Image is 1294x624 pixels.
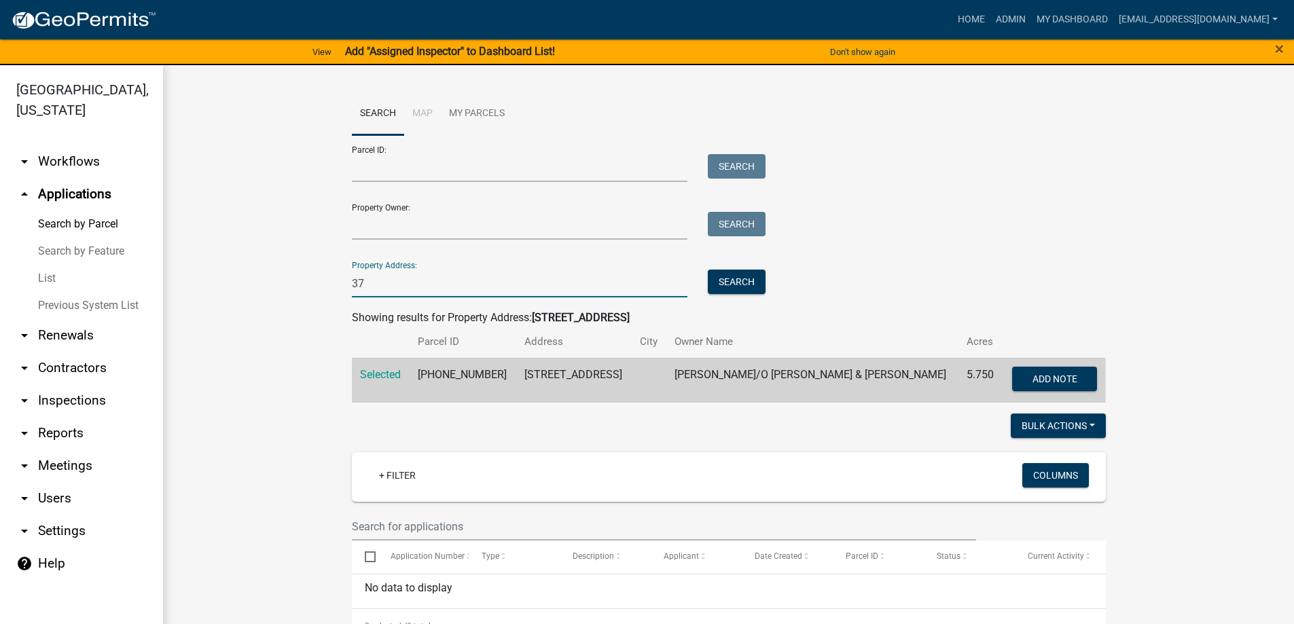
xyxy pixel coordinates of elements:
datatable-header-cell: Date Created [742,540,833,573]
span: Date Created [755,551,802,561]
div: No data to display [352,574,1106,608]
span: Type [482,551,499,561]
button: Add Note [1012,367,1097,391]
a: View [307,41,337,63]
th: Parcel ID [410,326,516,358]
button: Close [1275,41,1284,57]
datatable-header-cell: Description [560,540,651,573]
button: Columns [1022,463,1089,488]
span: Applicant [664,551,699,561]
a: Home [952,7,990,33]
datatable-header-cell: Application Number [378,540,469,573]
td: [PHONE_NUMBER] [410,358,516,403]
span: Status [937,551,960,561]
button: Search [708,270,766,294]
i: arrow_drop_down [16,490,33,507]
i: arrow_drop_down [16,458,33,474]
a: [EMAIL_ADDRESS][DOMAIN_NAME] [1113,7,1283,33]
strong: Add "Assigned Inspector" to Dashboard List! [345,45,555,58]
i: arrow_drop_down [16,153,33,170]
span: Description [573,551,614,561]
datatable-header-cell: Status [924,540,1015,573]
a: My Dashboard [1031,7,1113,33]
datatable-header-cell: Current Activity [1015,540,1106,573]
i: arrow_drop_down [16,523,33,539]
i: help [16,555,33,572]
a: My Parcels [441,92,513,136]
div: Showing results for Property Address: [352,310,1106,326]
td: 5.750 [958,358,1003,403]
span: Add Note [1032,373,1077,384]
th: Owner Name [666,326,958,358]
button: Search [708,212,766,236]
i: arrow_drop_down [16,327,33,344]
i: arrow_drop_up [16,186,33,202]
datatable-header-cell: Type [469,540,560,573]
input: Search for applications [352,513,977,540]
th: Address [516,326,632,358]
td: [PERSON_NAME]/O [PERSON_NAME] & [PERSON_NAME] [666,358,958,403]
span: Current Activity [1028,551,1084,561]
th: City [632,326,666,358]
i: arrow_drop_down [16,360,33,376]
span: Application Number [391,551,465,561]
button: Bulk Actions [1011,414,1106,438]
a: Selected [360,368,401,381]
a: Admin [990,7,1031,33]
datatable-header-cell: Select [352,540,378,573]
span: Parcel ID [846,551,878,561]
a: + Filter [368,463,427,488]
strong: [STREET_ADDRESS] [532,311,630,324]
button: Search [708,154,766,179]
datatable-header-cell: Parcel ID [833,540,924,573]
i: arrow_drop_down [16,425,33,441]
th: Acres [958,326,1003,358]
span: × [1275,39,1284,58]
a: Search [352,92,404,136]
datatable-header-cell: Applicant [651,540,742,573]
td: [STREET_ADDRESS] [516,358,632,403]
button: Don't show again [825,41,901,63]
i: arrow_drop_down [16,392,33,409]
